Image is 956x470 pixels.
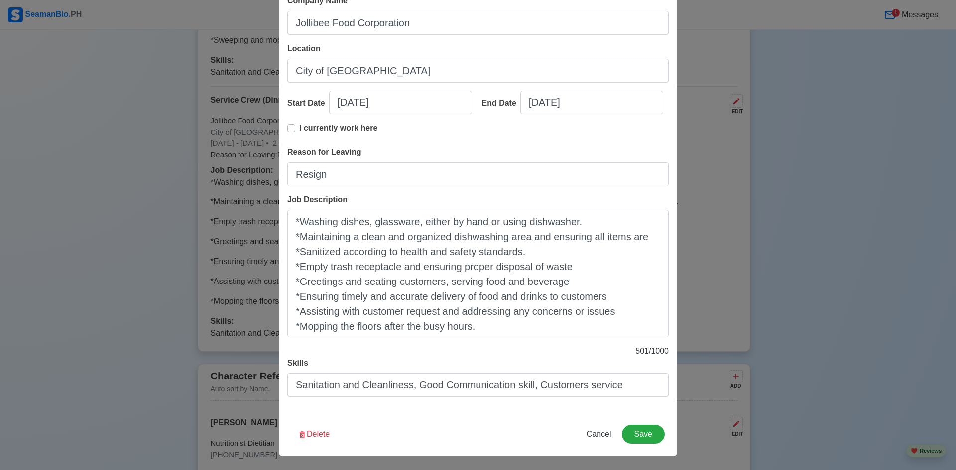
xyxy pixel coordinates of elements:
[287,359,308,367] span: Skills
[287,162,669,186] input: Your reason for leaving...
[622,425,665,444] button: Save
[287,345,669,357] p: 501 / 1000
[291,425,336,444] button: Delete
[287,210,669,337] textarea: *Washing dishes, glassware, either by hand or using dishwasher. *Maintaining a clean and organize...
[287,373,669,397] input: Write your skills here...
[580,425,618,444] button: Cancel
[587,430,611,438] span: Cancel
[287,194,348,206] label: Job Description
[299,122,377,134] p: I currently work here
[287,148,361,156] span: Reason for Leaving
[482,97,520,109] div: End Date
[287,11,669,35] input: Ex: Global Gateway
[287,59,669,83] input: Ex: Manila
[287,97,329,109] div: Start Date
[287,44,321,53] span: Location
